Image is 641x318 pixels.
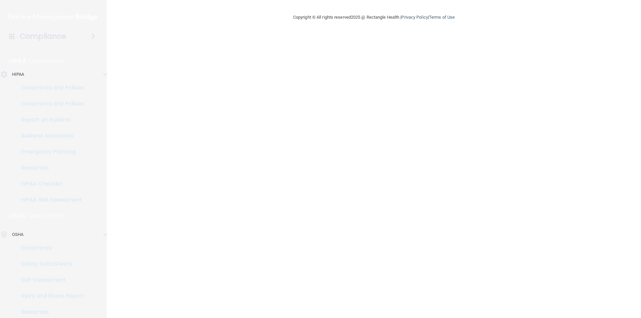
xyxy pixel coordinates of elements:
[4,293,95,299] p: Injury and Illness Report
[252,7,496,28] div: Copyright © All rights reserved 2025 @ Rectangle Health | |
[4,181,95,187] p: HIPAA Checklist
[9,212,26,220] p: OSHA
[4,116,95,123] p: Report an Incident
[4,277,95,283] p: Self-Assessment
[8,10,99,24] img: PMB logo
[429,15,455,20] a: Terms of Use
[4,132,95,139] p: Business Associates
[12,70,24,78] p: HIPAA
[12,231,23,239] p: OSHA
[29,57,65,65] p: Learn More!
[4,197,95,203] p: HIPAA Risk Assessment
[4,84,95,91] p: Documents and Policies
[4,165,95,171] p: Resources
[4,309,95,315] p: Resources
[29,212,64,220] p: Learn More!
[4,261,95,267] p: Safety Data Sheets
[9,57,26,65] p: HIPAA
[4,148,95,155] p: Emergency Planning
[20,32,66,41] h4: Compliance
[4,245,95,251] p: Documents
[401,15,428,20] a: Privacy Policy
[4,100,95,107] p: Documents and Policies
